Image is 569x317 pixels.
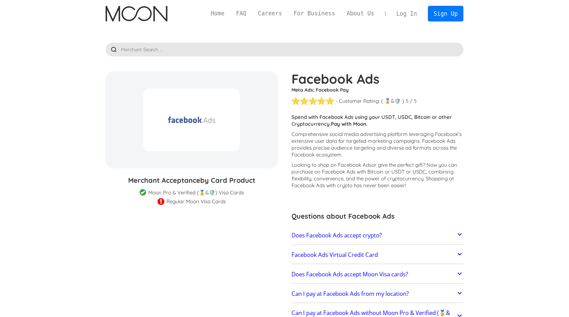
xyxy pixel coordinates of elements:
div: Regular Moon Visa Cards [166,198,226,205]
a: FAQ [230,9,252,18]
div: ( [381,98,383,105]
div: 5 [406,98,408,105]
a: Home [205,9,230,18]
h2: Facebook Ads Virtual Credit Card [292,251,378,258]
h2: Can I pay at Facebook Ads from my location? [292,290,409,297]
p: Comprehensive social media advertising platform leveraging Facebook's extensive user data for tar... [292,131,464,158]
div: - Customer Rating: [336,98,380,105]
p: Spend with Facebook Ads using your USDT, USDC, Bitcoin or other Cryptocurrency. [292,114,464,127]
div: 🏅&🛡️ [384,98,401,105]
span: or give the perfect gift [371,162,423,168]
a: For Business [288,9,341,18]
a: Does Facebook Ads accept Moon Visa cards? [292,267,464,281]
h2: Does Facebook Ads accept crypto? [292,232,382,239]
h1: Facebook Ads [292,71,464,86]
img: Moon Logo [106,6,167,22]
h5: Meta Ads; Facebook Pay [292,86,464,93]
div: / 5 [410,98,417,105]
a: Sign Up [428,6,463,21]
a: home [106,6,167,22]
div: Moon Pro & Verified (🏅&🛡️) Visa Cards [148,189,244,196]
span: by Card Product [200,176,255,184]
div: ) [402,98,404,105]
h3: Questions about Facebook Ads [292,211,464,221]
a: About Us [341,9,380,18]
a: Log In [391,6,423,21]
p: Looking to shop on Facebook Ads ? Now you can purchase on Facebook Ads with Bitcoin or USDT or US... [292,162,464,189]
strong: Pay with Moon. [331,121,368,127]
a: Does Facebook Ads accept crypto? [292,228,464,243]
a: Careers [252,9,288,18]
h3: Merchant Acceptance [106,175,278,185]
a: Facebook Ads Virtual Credit Card [292,248,464,262]
h2: Does Facebook Ads accept Moon Visa cards? [292,271,408,278]
a: Can I pay at Facebook Ads from my location? [292,287,464,301]
input: Merchant Search ... [106,43,464,56]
